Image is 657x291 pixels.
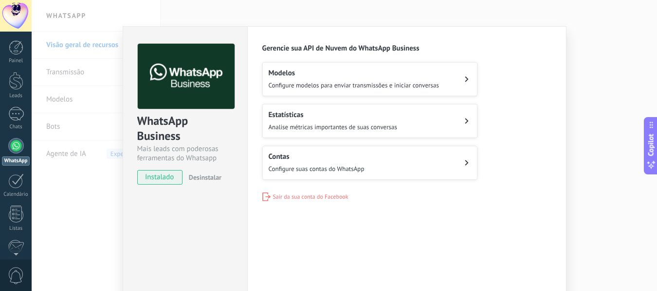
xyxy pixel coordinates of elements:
h2: Modelos [269,68,439,78]
div: WhatsApp [2,156,30,166]
h2: Contas [269,152,365,161]
button: Desinstalar [185,170,221,185]
h2: Estatísticas [269,110,397,120]
span: Copilot [646,134,656,156]
div: Mais leads com poderosas ferramentas do Whatsapp [137,144,233,163]
span: instalado [138,170,182,185]
button: EstatísticasAnalise métricas importantes de suas conversas [262,104,477,138]
button: Sair da sua conta do Facebook [262,192,348,201]
div: Listas [2,225,30,232]
div: Leads [2,93,30,99]
div: Painel [2,58,30,64]
div: Calendário [2,191,30,198]
span: Configure modelos para enviar transmissões e iniciar conversas [269,81,439,89]
div: Chats [2,124,30,130]
h2: Gerencie sua API de Nuvem do WhatsApp Business [262,44,551,53]
div: WhatsApp Business [137,113,233,144]
span: Analise métricas importantes de suas conversas [269,123,397,131]
span: Configure suas contas do WhatsApp [269,165,365,173]
button: ContasConfigure suas contas do WhatsApp [262,146,477,180]
span: Sair da sua conta do Facebook [273,193,348,201]
span: Desinstalar [189,173,221,182]
img: logo_main.png [138,44,235,109]
button: ModelosConfigure modelos para enviar transmissões e iniciar conversas [262,62,477,96]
